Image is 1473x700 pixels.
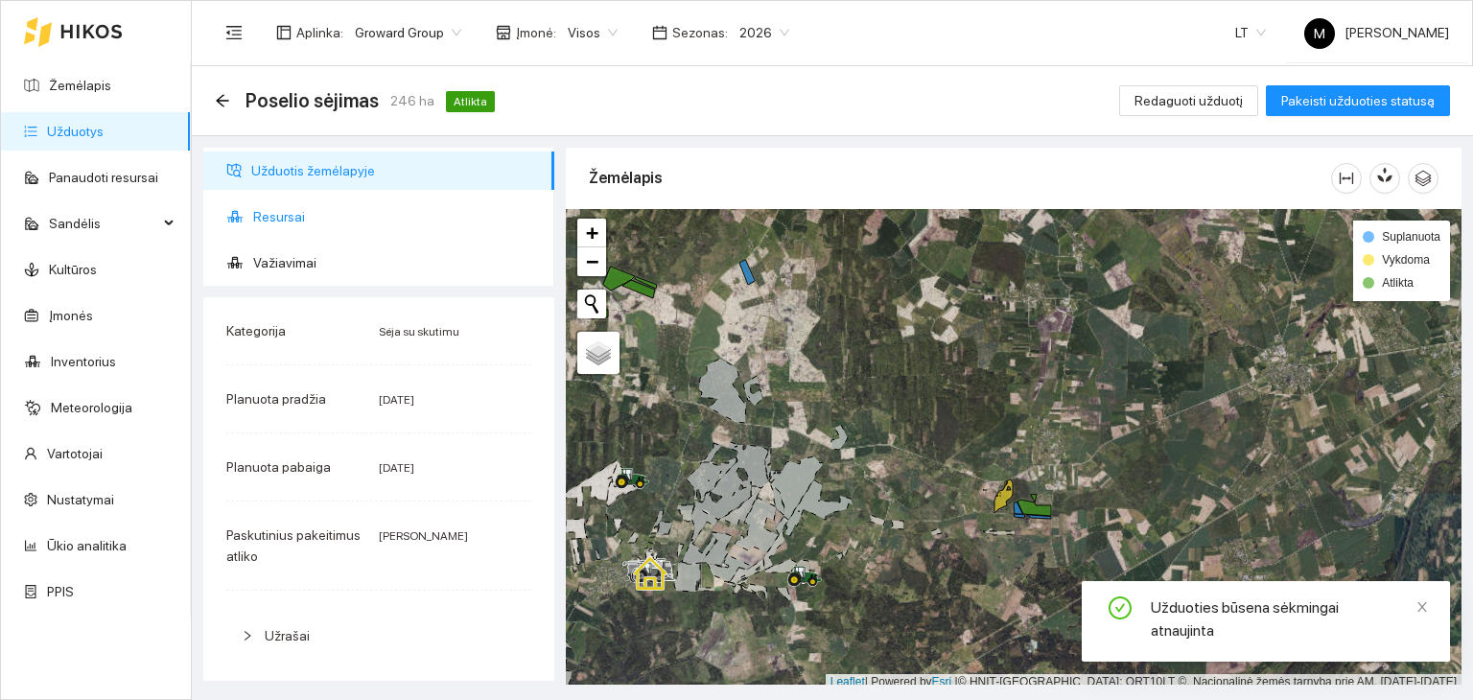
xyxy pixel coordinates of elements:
span: [DATE] [379,461,414,475]
a: Nustatymai [47,492,114,507]
a: Esri [932,675,952,688]
span: Užduotis žemėlapyje [251,152,539,190]
a: Užduotys [47,124,104,139]
span: Sezonas : [672,22,728,43]
span: Kategorija [226,323,286,338]
div: Atgal [215,93,230,109]
a: Zoom out [577,247,606,276]
span: 246 ha [390,90,434,111]
span: calendar [652,25,667,40]
span: Resursai [253,198,539,236]
span: | [955,675,958,688]
div: Užrašai [226,614,531,658]
span: Groward Group [355,18,461,47]
a: PPIS [47,584,74,599]
span: Įmonė : [516,22,556,43]
button: Redaguoti užduotį [1119,85,1258,116]
span: arrow-left [215,93,230,108]
a: Meteorologija [51,400,132,415]
span: Visos [568,18,618,47]
span: M [1314,18,1325,49]
span: Atlikta [1382,276,1414,290]
span: [DATE] [379,393,414,407]
span: Planuota pabaiga [226,459,331,475]
a: Redaguoti užduotį [1119,93,1258,108]
div: Užduoties būsena sėkmingai atnaujinta [1151,596,1427,642]
a: Ūkio analitika [47,538,127,553]
span: Suplanuota [1382,230,1440,244]
span: Pakeisti užduoties statusą [1281,90,1435,111]
span: Paskutinius pakeitimus atliko [226,527,361,564]
a: Layers [577,332,620,374]
span: shop [496,25,511,40]
span: Atlikta [446,91,495,112]
a: Žemėlapis [49,78,111,93]
button: menu-fold [215,13,253,52]
span: check-circle [1109,596,1132,623]
span: right [242,630,253,642]
a: Zoom in [577,219,606,247]
a: Įmonės [49,308,93,323]
span: close [1415,600,1429,614]
span: Poselio sėjimas [245,85,379,116]
span: Vykdoma [1382,253,1430,267]
span: layout [276,25,292,40]
span: Redaguoti užduotį [1134,90,1243,111]
a: Leaflet [830,675,865,688]
button: Initiate a new search [577,290,606,318]
span: [PERSON_NAME] [379,529,468,543]
span: Aplinka : [296,22,343,43]
button: column-width [1331,163,1362,194]
span: Planuota pradžia [226,391,326,407]
button: Pakeisti užduoties statusą [1266,85,1450,116]
span: − [586,249,598,273]
div: | Powered by © HNIT-[GEOGRAPHIC_DATA]; ORT10LT ©, Nacionalinė žemės tarnyba prie AM, [DATE]-[DATE] [826,674,1461,690]
a: Vartotojai [47,446,103,461]
span: LT [1235,18,1266,47]
a: Kultūros [49,262,97,277]
span: Sandėlis [49,204,158,243]
div: Žemėlapis [589,151,1331,205]
span: [PERSON_NAME] [1304,25,1449,40]
span: + [586,221,598,245]
span: Sėja su skutimu [379,325,459,338]
span: 2026 [739,18,789,47]
span: Užrašai [265,628,310,643]
span: Važiavimai [253,244,539,282]
a: Inventorius [51,354,116,369]
a: Panaudoti resursai [49,170,158,185]
span: column-width [1332,171,1361,186]
span: menu-fold [225,24,243,41]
